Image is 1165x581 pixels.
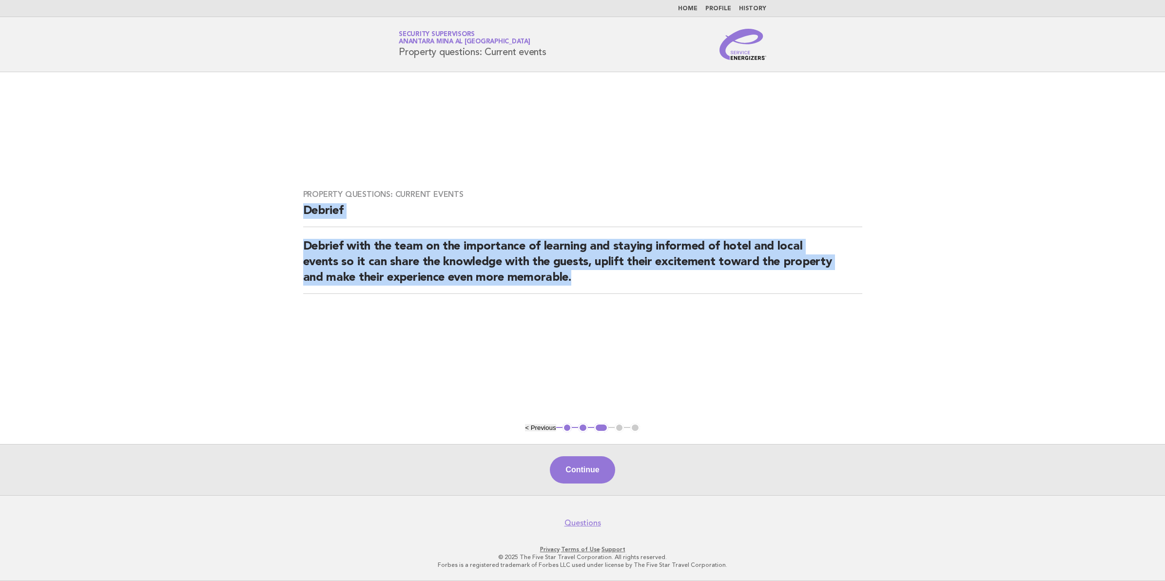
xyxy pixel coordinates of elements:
[540,546,560,553] a: Privacy
[303,203,862,227] h2: Debrief
[564,518,601,528] a: Questions
[303,239,862,294] h2: Debrief with the team on the importance of learning and staying informed of hotel and local event...
[303,190,862,199] h3: Property questions: Current events
[678,6,698,12] a: Home
[563,423,572,433] button: 1
[561,546,600,553] a: Terms of Use
[525,424,556,431] button: < Previous
[284,545,881,553] p: · ·
[284,561,881,569] p: Forbes is a registered trademark of Forbes LLC used under license by The Five Star Travel Corpora...
[399,32,546,57] h1: Property questions: Current events
[719,29,766,60] img: Service Energizers
[399,39,530,45] span: Anantara Mina al [GEOGRAPHIC_DATA]
[399,31,530,45] a: Security SupervisorsAnantara Mina al [GEOGRAPHIC_DATA]
[284,553,881,561] p: © 2025 The Five Star Travel Corporation. All rights reserved.
[705,6,731,12] a: Profile
[739,6,766,12] a: History
[550,456,615,484] button: Continue
[594,423,608,433] button: 3
[578,423,588,433] button: 2
[602,546,625,553] a: Support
